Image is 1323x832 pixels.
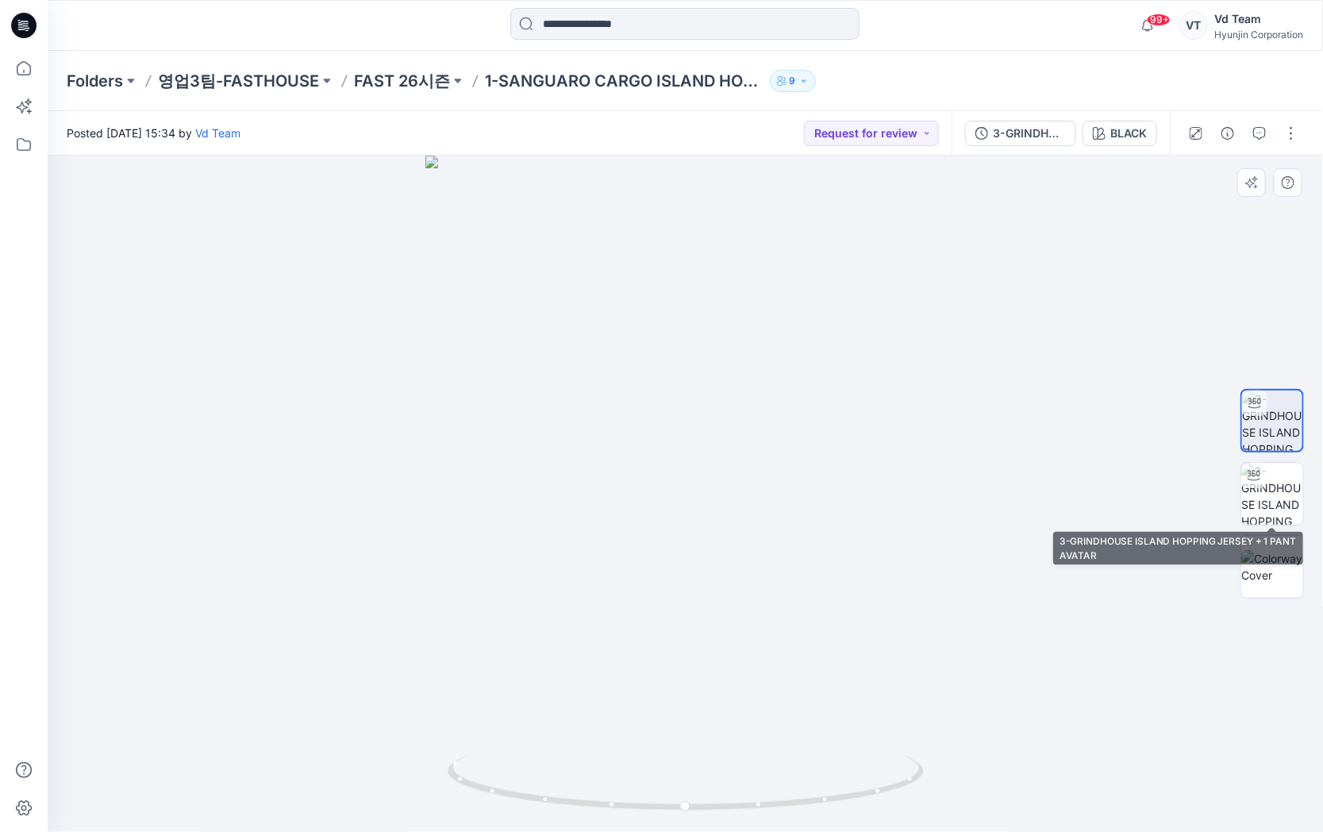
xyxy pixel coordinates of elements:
[770,70,816,92] button: 9
[1241,550,1303,584] img: Colorway Cover
[67,125,240,141] span: Posted [DATE] 15:34 by
[965,121,1076,146] button: 3-GRINDHOUSE ISLAND HOPPING JERSEY + 1 PANT
[1147,13,1171,26] span: 99+
[1242,391,1302,451] img: 3-GRINDHOUSE ISLAND HOPPING JERSEY + 1 PANT
[790,72,796,90] p: 9
[1215,121,1240,146] button: Details
[485,70,763,92] p: 1-SANGUARO CARGO ISLAND HOPPING PANTS - BLACK SUB
[158,70,319,92] a: 영업3팀-FASTHOUSE
[1083,121,1157,146] button: BLACK
[195,126,240,140] a: Vd Team
[1214,10,1303,29] div: Vd Team
[354,70,450,92] a: FAST 26시즌
[67,70,123,92] a: Folders
[993,125,1066,142] div: 3-GRINDHOUSE ISLAND HOPPING JERSEY + 1 PANT
[1241,463,1303,525] img: 3-GRINDHOUSE ISLAND HOPPING JERSEY + 1 PANT AVATAR
[1214,29,1303,40] div: Hyunjin Corporation
[1179,11,1208,40] div: VT
[1110,125,1147,142] div: BLACK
